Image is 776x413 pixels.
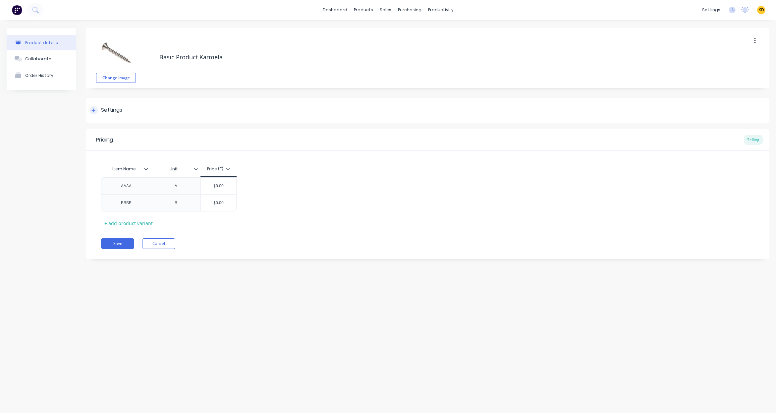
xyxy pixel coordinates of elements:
div: $0.00 [201,195,236,211]
div: Settings [101,106,122,114]
img: Factory [12,5,22,15]
div: A [159,182,193,190]
div: purchasing [395,5,425,15]
div: Order History [25,73,53,78]
a: dashboard [319,5,351,15]
div: B [159,199,193,207]
div: Item Name [101,162,151,176]
div: + add product variant [101,218,156,228]
div: AAAAA$0.00 [101,177,237,194]
div: productivity [425,5,457,15]
button: Change image [96,73,136,83]
button: Save [101,238,134,249]
div: settings [699,5,724,15]
div: Unit [151,161,196,177]
div: Collaborate [25,56,51,61]
div: Pricing [96,136,113,144]
div: Item Name [101,161,147,177]
div: Product details [25,40,58,45]
div: Selling [744,135,763,145]
span: KD [758,7,764,13]
button: Cancel [142,238,175,249]
div: fileChange image [96,33,136,83]
div: BBBB [110,199,143,207]
div: Price (F) [207,166,230,172]
div: Unit [151,162,200,176]
div: BBBBB$0.00 [101,194,237,211]
textarea: Basic Product Karmela [156,49,687,65]
div: AAAA [110,182,143,190]
img: file [99,36,133,70]
div: sales [376,5,395,15]
button: Collaborate [7,50,76,67]
div: $0.00 [201,178,236,194]
button: Order History [7,67,76,84]
button: Product details [7,35,76,50]
div: products [351,5,376,15]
